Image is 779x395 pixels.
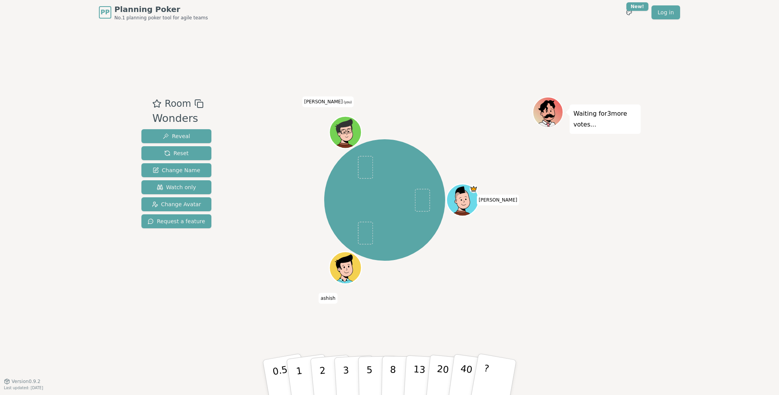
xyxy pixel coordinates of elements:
span: PP [100,8,109,17]
span: Planning Poker [114,4,208,15]
span: Watch only [157,183,196,191]
span: Change Avatar [152,200,201,208]
button: Version0.9.2 [4,378,41,385]
span: Click to change your name [302,96,354,107]
a: Log in [651,5,680,19]
button: New! [622,5,636,19]
button: Reveal [141,129,211,143]
span: Version 0.9.2 [12,378,41,385]
button: Reset [141,146,211,160]
div: New! [626,2,648,11]
span: Change Name [153,166,200,174]
button: Add as favourite [152,97,162,111]
button: Change Avatar [141,197,211,211]
span: Request a feature [148,217,205,225]
button: Change Name [141,163,211,177]
span: Room [165,97,191,111]
span: No.1 planning poker tool for agile teams [114,15,208,21]
div: Wonders [152,111,203,127]
button: Click to change your avatar [330,117,361,147]
p: Waiting for 3 more votes... [573,108,637,130]
span: Click to change your name [319,293,337,304]
span: Edward is the host [470,185,478,193]
a: PPPlanning PokerNo.1 planning poker tool for agile teams [99,4,208,21]
button: Request a feature [141,214,211,228]
span: Last updated: [DATE] [4,386,43,390]
span: Reset [164,149,189,157]
span: (you) [343,101,352,104]
span: Reveal [163,132,190,140]
span: Click to change your name [477,195,519,205]
button: Watch only [141,180,211,194]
